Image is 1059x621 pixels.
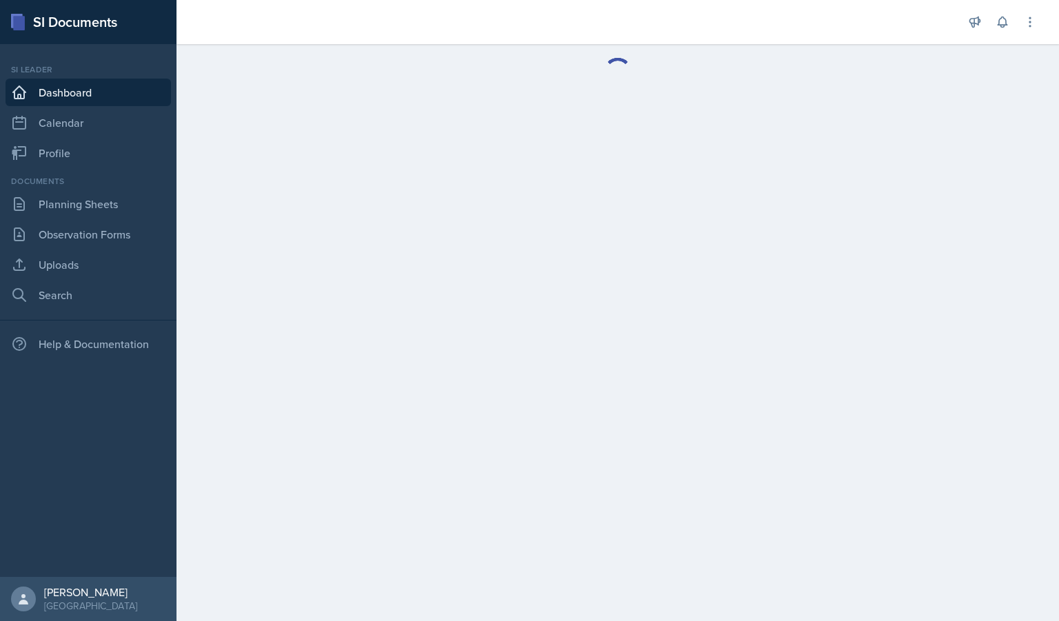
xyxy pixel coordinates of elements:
[6,139,171,167] a: Profile
[6,63,171,76] div: Si leader
[6,221,171,248] a: Observation Forms
[6,175,171,187] div: Documents
[6,190,171,218] a: Planning Sheets
[6,109,171,136] a: Calendar
[44,599,137,613] div: [GEOGRAPHIC_DATA]
[6,251,171,278] a: Uploads
[44,585,137,599] div: [PERSON_NAME]
[6,330,171,358] div: Help & Documentation
[6,281,171,309] a: Search
[6,79,171,106] a: Dashboard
